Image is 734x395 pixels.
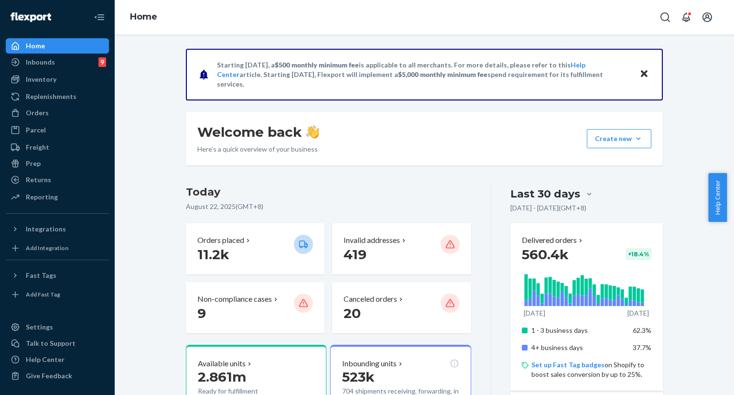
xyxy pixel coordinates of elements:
[186,223,324,274] button: Orders placed 11.2k
[90,8,109,27] button: Close Navigation
[26,339,76,348] div: Talk to Support
[26,125,46,135] div: Parcel
[398,70,487,78] span: $5,000 monthly minimum fee
[638,67,650,81] button: Close
[6,156,109,171] a: Prep
[332,282,471,333] button: Canceled orders 20
[26,322,53,332] div: Settings
[26,192,58,202] div: Reporting
[26,290,60,298] div: Add Fast Tag
[197,123,319,141] h1: Welcome back
[633,326,651,334] span: 62.3%
[6,268,109,283] button: Fast Tags
[6,89,109,104] a: Replenishments
[6,287,109,302] a: Add Fast Tag
[344,305,361,321] span: 20
[26,371,72,381] div: Give Feedback
[6,241,109,256] a: Add Integration
[522,246,569,263] span: 560.4k
[626,248,651,260] div: + 18.4 %
[587,129,651,148] button: Create new
[6,105,109,121] a: Orders
[677,8,696,27] button: Open notifications
[11,12,51,22] img: Flexport logo
[510,203,586,213] p: [DATE] - [DATE] ( GMT+8 )
[6,336,109,351] button: Talk to Support
[26,41,45,51] div: Home
[98,57,106,67] div: 9
[275,61,359,69] span: $500 monthly minimum fee
[6,140,109,155] a: Freight
[6,189,109,205] a: Reporting
[510,187,580,201] div: Last 30 days
[656,8,675,27] button: Open Search Box
[6,172,109,187] a: Returns
[306,125,319,139] img: hand-wave emoji
[26,355,65,364] div: Help Center
[26,224,66,234] div: Integrations
[344,235,400,246] p: Invalid addresses
[524,308,545,318] p: [DATE]
[6,368,109,384] button: Give Feedback
[26,271,56,280] div: Fast Tags
[708,173,727,222] button: Help Center
[186,202,471,211] p: August 22, 2025 ( GMT+8 )
[197,144,319,154] p: Here’s a quick overview of your business
[6,319,109,335] a: Settings
[26,244,68,252] div: Add Integration
[26,175,51,185] div: Returns
[6,72,109,87] a: Inventory
[26,108,49,118] div: Orders
[26,75,56,84] div: Inventory
[197,235,244,246] p: Orders placed
[531,361,604,369] a: Set up Fast Tag badges
[344,246,367,263] span: 419
[26,159,41,168] div: Prep
[197,294,272,305] p: Non-compliance cases
[6,352,109,367] a: Help Center
[217,60,630,89] p: Starting [DATE], a is applicable to all merchants. For more details, please refer to this article...
[332,223,471,274] button: Invalid addresses 419
[531,326,626,335] p: 1 - 3 business days
[342,358,397,369] p: Inbounding units
[186,282,324,333] button: Non-compliance cases 9
[342,369,375,385] span: 523k
[6,221,109,237] button: Integrations
[130,11,157,22] a: Home
[6,38,109,54] a: Home
[633,343,651,351] span: 37.7%
[673,366,724,390] iframe: Opens a widget where you can chat to one of our agents
[122,3,165,31] ol: breadcrumbs
[531,360,651,379] p: on Shopify to boost sales conversion by up to 25%.
[26,92,76,101] div: Replenishments
[344,294,397,305] p: Canceled orders
[6,55,109,70] a: Inbounds9
[698,8,717,27] button: Open account menu
[26,57,55,67] div: Inbounds
[6,122,109,138] a: Parcel
[198,358,246,369] p: Available units
[522,235,584,246] button: Delivered orders
[26,143,49,152] div: Freight
[197,246,229,263] span: 11.2k
[198,369,246,385] span: 2.861m
[627,308,649,318] p: [DATE]
[197,305,206,321] span: 9
[186,185,471,200] h3: Today
[531,343,626,352] p: 4+ business days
